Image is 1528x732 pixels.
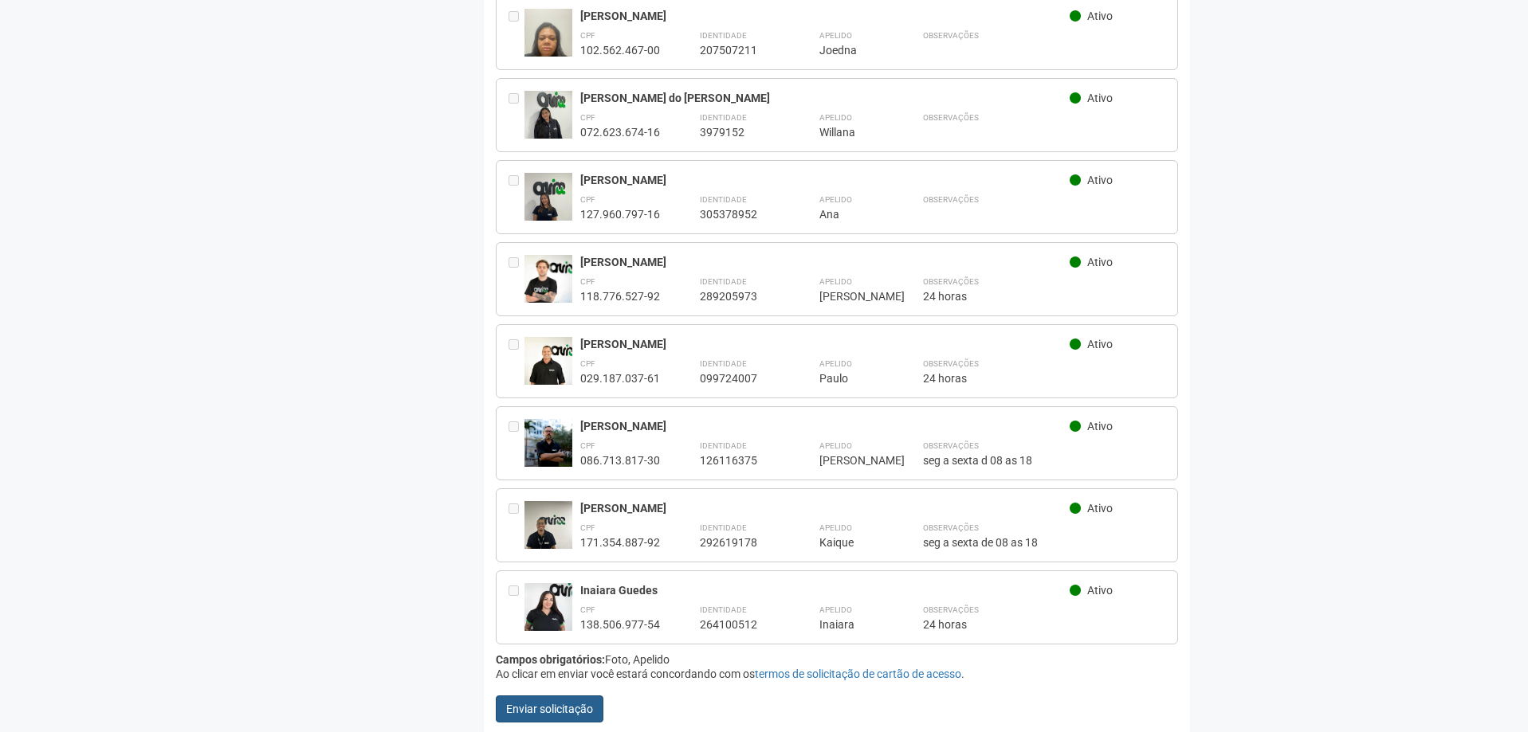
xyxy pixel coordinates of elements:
strong: CPF [580,441,595,450]
strong: Identidade [700,523,747,532]
div: 24 horas [923,289,1166,303]
div: [PERSON_NAME] [819,289,883,303]
strong: Observações [923,441,979,450]
span: Ativo [1087,338,1113,350]
strong: Observações [923,113,979,122]
div: Entre em contato com a Aministração para solicitar o cancelamento ou 2a via [509,419,524,468]
strong: Apelido [819,523,852,532]
div: 086.713.817-30 [580,453,660,468]
span: Ativo [1087,92,1113,104]
div: [PERSON_NAME] [580,419,1070,433]
img: user.jpg [524,255,572,303]
span: Ativo [1087,584,1113,597]
strong: Observações [923,523,979,532]
div: Willana [819,125,883,139]
div: Entre em contato com a Aministração para solicitar o cancelamento ou 2a via [509,337,524,386]
strong: CPF [580,113,595,122]
span: Ativo [1087,502,1113,515]
div: 24 horas [923,617,1166,632]
div: [PERSON_NAME] [580,337,1070,351]
strong: CPF [580,605,595,614]
div: [PERSON_NAME] [580,173,1070,187]
strong: Observações [923,277,979,286]
span: Ativo [1087,174,1113,186]
strong: Apelido [819,359,852,368]
strong: Observações [923,31,979,40]
div: Inaiara Guedes [580,583,1070,597]
div: 138.506.977-54 [580,617,660,632]
strong: Identidade [700,605,747,614]
div: Entre em contato com a Aministração para solicitar o cancelamento ou 2a via [509,501,524,550]
div: 264100512 [700,617,780,632]
div: Entre em contato com a Aministração para solicitar o cancelamento ou 2a via [509,9,524,57]
span: Ativo [1087,256,1113,268]
div: Paulo [819,371,883,386]
a: termos de solicitação de cartão de acesso [755,667,961,680]
div: 207507211 [700,43,780,57]
strong: CPF [580,359,595,368]
strong: CPF [580,195,595,204]
div: Kaique [819,535,883,550]
div: 3979152 [700,125,780,139]
div: 24 horas [923,371,1166,386]
strong: Identidade [700,277,747,286]
strong: Observações [923,359,979,368]
div: [PERSON_NAME] [580,9,1070,23]
div: 292619178 [700,535,780,550]
div: [PERSON_NAME] [580,501,1070,515]
strong: CPF [580,31,595,40]
div: Entre em contato com a Aministração para solicitar o cancelamento ou 2a via [509,91,524,139]
button: Enviar solicitação [496,695,603,722]
div: seg a sexta de 08 as 18 [923,535,1166,550]
img: user.jpg [524,91,572,139]
strong: CPF [580,277,595,286]
strong: Campos obrigatórios: [496,653,605,666]
div: [PERSON_NAME] [819,453,883,468]
div: Inaiara [819,617,883,632]
div: Foto, Apelido [496,652,1179,667]
div: 126116375 [700,453,780,468]
img: user.jpg [524,337,572,385]
div: 029.187.037-61 [580,371,660,386]
div: 102.562.467-00 [580,43,660,57]
div: 171.354.887-92 [580,535,660,550]
div: 118.776.527-92 [580,289,660,303]
strong: Identidade [700,31,747,40]
div: Ao clicar em enviar você estará concordando com os . [496,667,1179,681]
strong: Observações [923,605,979,614]
strong: Identidade [700,113,747,122]
img: user.jpg [524,9,572,72]
div: [PERSON_NAME] [580,255,1070,269]
div: seg a sexta d 08 as 18 [923,453,1166,468]
div: 099724007 [700,371,780,386]
strong: Apelido [819,195,852,204]
div: Entre em contato com a Aministração para solicitar o cancelamento ou 2a via [509,583,524,632]
img: user.jpg [524,173,572,221]
div: Joedna [819,43,883,57]
span: Ativo [1087,420,1113,433]
div: Entre em contato com a Aministração para solicitar o cancelamento ou 2a via [509,255,524,303]
div: Ana [819,207,883,221]
strong: Apelido [819,31,852,40]
strong: CPF [580,523,595,532]
div: 305378952 [700,207,780,221]
div: 289205973 [700,289,780,303]
strong: Apelido [819,113,852,122]
strong: Identidade [700,195,747,204]
img: user.jpg [524,501,572,549]
strong: Apelido [819,277,852,286]
div: 072.623.674-16 [580,125,660,139]
strong: Identidade [700,359,747,368]
strong: Identidade [700,441,747,450]
div: Entre em contato com a Aministração para solicitar o cancelamento ou 2a via [509,173,524,221]
strong: Observações [923,195,979,204]
strong: Apelido [819,605,852,614]
strong: Apelido [819,441,852,450]
img: user.jpg [524,419,572,467]
span: Ativo [1087,10,1113,22]
img: user.jpg [524,583,572,631]
div: [PERSON_NAME] do [PERSON_NAME] [580,91,1070,105]
div: 127.960.797-16 [580,207,660,221]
